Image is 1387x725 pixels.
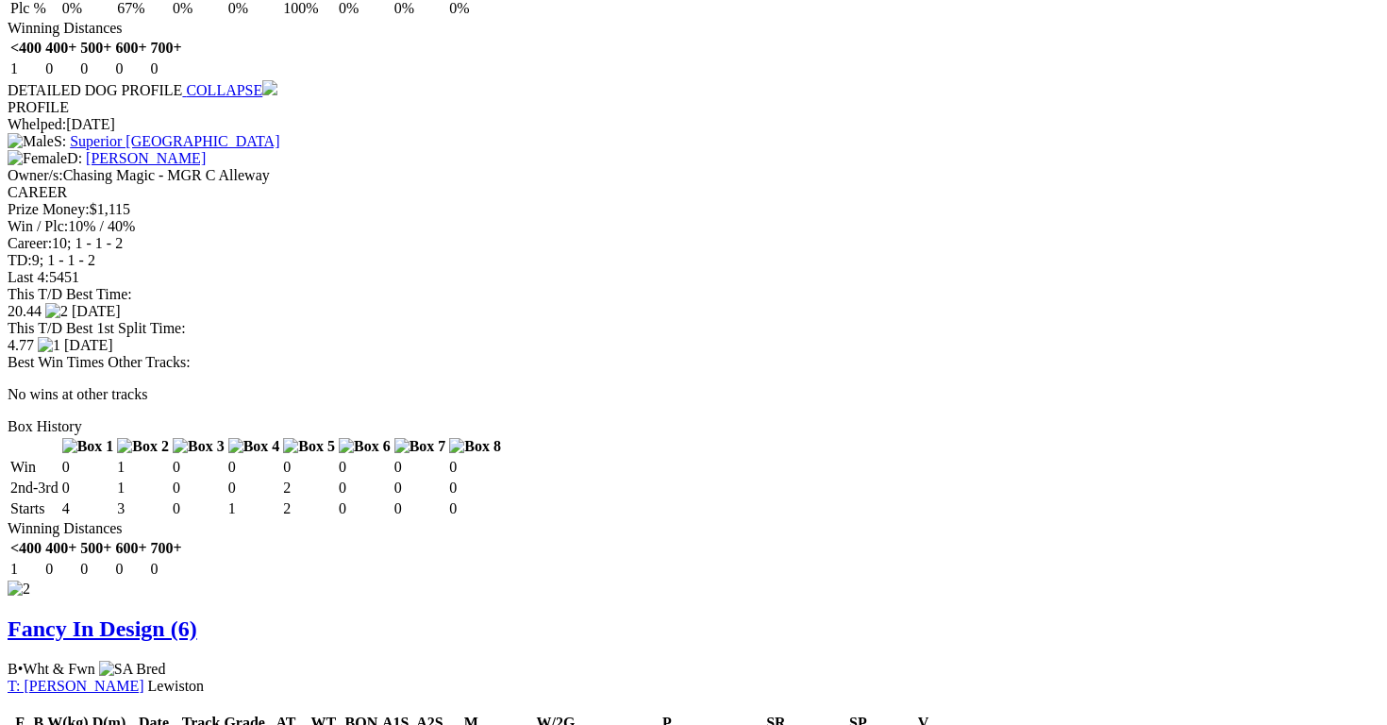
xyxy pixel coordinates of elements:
[338,479,392,497] td: 0
[150,59,183,78] td: 0
[282,499,336,518] td: 2
[8,133,54,150] img: Male
[44,59,77,78] td: 0
[394,438,446,455] img: Box 7
[8,116,66,132] span: Whelped:
[262,80,277,95] img: chevron-down.svg
[38,337,60,354] img: 1
[99,661,166,678] img: SA Bred
[9,499,59,518] td: Starts
[79,59,112,78] td: 0
[18,661,24,677] span: •
[116,499,170,518] td: 3
[8,201,90,217] span: Prize Money:
[79,539,112,558] th: 500+
[9,560,42,579] td: 1
[282,458,336,477] td: 0
[8,520,1379,537] div: Winning Distances
[227,458,281,477] td: 0
[282,479,336,497] td: 2
[182,82,277,98] a: COLLAPSE
[79,39,112,58] th: 500+
[9,59,42,78] td: 1
[228,438,280,455] img: Box 4
[393,458,447,477] td: 0
[8,116,1379,133] div: [DATE]
[9,479,59,497] td: 2nd-3rd
[8,150,82,166] span: D:
[62,438,114,455] img: Box 1
[8,235,52,251] span: Career:
[150,39,183,58] th: 700+
[86,150,206,166] a: [PERSON_NAME]
[173,438,225,455] img: Box 3
[339,438,391,455] img: Box 6
[8,167,63,183] span: Owner/s:
[186,82,262,98] span: COLLAPSE
[8,337,34,353] span: 4.77
[449,438,501,455] img: Box 8
[227,499,281,518] td: 1
[9,39,42,58] th: <400
[8,201,1379,218] div: $1,115
[8,235,1379,252] div: 10; 1 - 1 - 2
[148,678,205,694] span: Lewiston
[8,354,191,370] span: Best Win Times Other Tracks:
[8,99,1379,116] div: PROFILE
[8,167,1379,184] div: Chasing Magic - MGR C Alleway
[8,581,30,598] img: 2
[44,539,77,558] th: 400+
[70,133,279,149] a: Superior [GEOGRAPHIC_DATA]
[44,560,77,579] td: 0
[8,616,197,641] a: Fancy In Design (6)
[150,560,183,579] td: 0
[393,479,447,497] td: 0
[61,479,115,497] td: 0
[72,303,121,319] span: [DATE]
[172,499,226,518] td: 0
[172,458,226,477] td: 0
[79,560,112,579] td: 0
[8,418,1379,435] div: Box History
[114,539,147,558] th: 600+
[8,218,68,234] span: Win / Plc:
[448,479,502,497] td: 0
[393,499,447,518] td: 0
[8,320,186,336] span: This T/D Best 1st Split Time:
[150,539,183,558] th: 700+
[8,269,49,285] span: Last 4:
[8,20,1379,37] div: Winning Distances
[283,438,335,455] img: Box 5
[8,286,132,302] span: This T/D Best Time:
[45,303,68,320] img: 2
[8,133,66,149] span: S:
[8,252,1379,269] div: 9; 1 - 1 - 2
[8,184,1379,201] div: CAREER
[114,59,147,78] td: 0
[8,678,144,694] a: T: [PERSON_NAME]
[61,458,115,477] td: 0
[114,39,147,58] th: 600+
[8,80,1379,99] div: DETAILED DOG PROFILE
[8,269,1379,286] div: 5451
[44,39,77,58] th: 400+
[8,218,1379,235] div: 10% / 40%
[64,337,113,353] span: [DATE]
[117,438,169,455] img: Box 2
[61,499,115,518] td: 4
[338,499,392,518] td: 0
[116,458,170,477] td: 1
[114,560,147,579] td: 0
[8,303,42,319] span: 20.44
[8,252,32,268] span: TD:
[8,661,95,677] span: B Wht & Fwn
[8,386,1379,403] p: No wins at other tracks
[9,539,42,558] th: <400
[172,479,226,497] td: 0
[9,458,59,477] td: Win
[448,499,502,518] td: 0
[116,479,170,497] td: 1
[227,479,281,497] td: 0
[338,458,392,477] td: 0
[8,150,67,167] img: Female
